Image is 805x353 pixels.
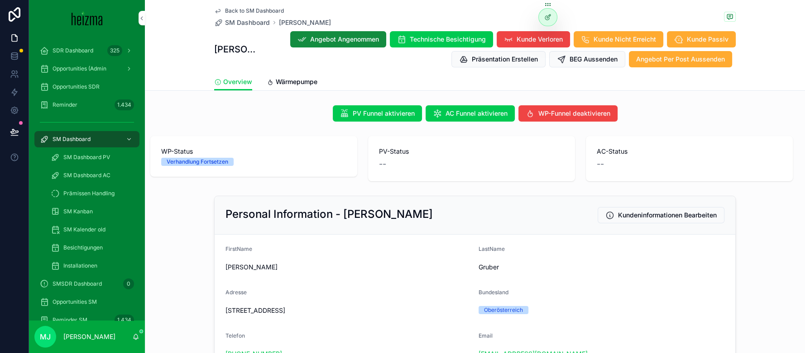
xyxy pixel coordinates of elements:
[34,79,139,95] a: Opportunities SDR
[63,208,93,215] span: SM Kanban
[63,244,103,251] span: Besichtigungen
[53,316,87,324] span: Reminder SM
[687,35,728,44] span: Kunde Passiv
[45,258,139,274] a: Installationen
[214,74,252,91] a: Overview
[333,105,422,122] button: PV Funnel aktivieren
[390,31,493,47] button: Technische Besichtigung
[115,315,134,325] div: 1.434
[214,43,261,56] h1: [PERSON_NAME]
[472,55,538,64] span: Präsentation Erstellen
[63,332,115,341] p: [PERSON_NAME]
[34,312,139,328] a: Reminder SM1.434
[667,31,736,47] button: Kunde Passiv
[484,306,523,314] div: Oberösterreich
[446,109,508,118] span: AC Funnel aktivieren
[276,77,317,86] span: Wärmepumpe
[636,55,725,64] span: Angebot Per Post Aussenden
[63,172,110,179] span: SM Dashboard AC
[225,263,471,272] span: [PERSON_NAME]
[161,147,346,156] span: WP-Status
[123,278,134,289] div: 0
[53,136,91,143] span: SM Dashboard
[34,61,139,77] a: Opportunities (Admin
[451,51,546,67] button: Präsentation Erstellen
[517,35,563,44] span: Kunde Verloren
[34,276,139,292] a: SMSDR Dashboard0
[479,245,505,252] span: LastName
[53,83,100,90] span: Opportunities SDR
[53,65,106,72] span: Opportunities (Admin
[618,211,717,220] span: Kundeninformationen Bearbeiten
[570,55,618,64] span: BEG Aussenden
[497,31,570,47] button: Kunde Verloren
[214,18,270,27] a: SM Dashboard
[479,332,493,339] span: Email
[53,101,77,108] span: Reminder
[279,18,331,27] a: [PERSON_NAME]
[267,74,317,92] a: Wärmepumpe
[597,158,604,170] span: --
[45,167,139,184] a: SM Dashboard AC
[426,105,515,122] button: AC Funnel aktivieren
[223,77,252,86] span: Overview
[225,289,247,296] span: Adresse
[574,31,663,47] button: Kunde Nicht Erreicht
[379,147,564,156] span: PV-Status
[167,158,228,166] div: Verhandlung Fortsetzen
[45,240,139,256] a: Besichtigungen
[72,11,103,25] img: App logo
[45,221,139,238] a: SM Kalender old
[479,263,724,272] span: Gruber
[410,35,486,44] span: Technische Besichtigung
[225,18,270,27] span: SM Dashboard
[379,158,386,170] span: --
[597,147,782,156] span: AC-Status
[310,35,379,44] span: Angebot Angenommen
[45,203,139,220] a: SM Kanban
[34,97,139,113] a: Reminder1.434
[63,190,115,197] span: Prämissen Handling
[40,331,51,342] span: MJ
[518,105,618,122] button: WP-Funnel deaktivieren
[63,226,105,233] span: SM Kalender old
[479,289,508,296] span: Bundesland
[225,207,433,221] h2: Personal Information - [PERSON_NAME]
[214,7,284,14] a: Back to SM Dashboard
[115,99,134,110] div: 1.434
[225,7,284,14] span: Back to SM Dashboard
[594,35,656,44] span: Kunde Nicht Erreicht
[53,47,93,54] span: SDR Dashboard
[53,280,102,287] span: SMSDR Dashboard
[225,332,245,339] span: Telefon
[353,109,415,118] span: PV Funnel aktivieren
[225,306,471,315] span: [STREET_ADDRESS]
[34,294,139,310] a: Opportunities SM
[598,207,724,223] button: Kundeninformationen Bearbeiten
[29,36,145,320] div: scrollable content
[53,298,97,306] span: Opportunities SM
[629,51,732,67] button: Angebot Per Post Aussenden
[34,42,139,59] a: SDR Dashboard325
[45,149,139,165] a: SM Dashboard PV
[63,154,110,161] span: SM Dashboard PV
[538,109,610,118] span: WP-Funnel deaktivieren
[34,131,139,147] a: SM Dashboard
[290,31,386,47] button: Angebot Angenommen
[63,262,97,269] span: Installationen
[45,185,139,202] a: Prämissen Handling
[549,51,625,67] button: BEG Aussenden
[107,45,122,56] div: 325
[225,245,252,252] span: FirstName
